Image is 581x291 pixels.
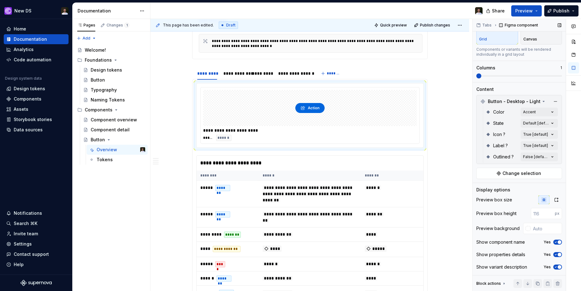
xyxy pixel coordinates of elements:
[482,23,492,28] span: Tabs
[502,170,541,176] span: Change selection
[420,23,450,28] span: Publish changes
[14,231,38,237] div: Invite team
[14,251,49,257] div: Contact support
[91,137,105,143] div: Button
[81,125,148,135] a: Component detail
[521,153,558,161] button: False [default]
[493,143,508,149] span: Label ?
[140,147,145,152] img: Tomas
[380,23,407,28] span: Quick preview
[544,5,579,16] button: Publish
[91,87,117,93] div: Typography
[14,210,42,216] div: Notifications
[81,95,148,105] a: Naming Tokens
[75,34,98,43] button: Add
[87,155,148,165] a: Tokens
[4,125,69,135] a: Data sources
[4,249,69,259] button: Contact support
[226,23,236,28] span: Draft
[476,86,494,92] div: Content
[61,7,69,15] img: Tomas
[85,107,112,113] div: Components
[163,23,214,28] span: This page has been edited.
[4,7,12,15] img: ea0f8e8f-8665-44dd-b89f-33495d2eb5f1.png
[478,96,560,106] div: Button - Desktop - Light
[4,260,69,270] button: Help
[81,135,148,145] a: Button
[14,86,45,92] div: Design tokens
[4,24,69,34] a: Home
[91,117,137,123] div: Component overview
[492,8,505,14] span: Share
[476,264,527,270] div: Show variant description
[511,5,542,16] button: Preview
[4,94,69,104] a: Components
[75,105,148,115] div: Components
[97,147,117,153] div: Overview
[14,106,28,112] div: Assets
[14,127,43,133] div: Data sources
[91,97,125,103] div: Naming Tokens
[91,127,130,133] div: Component detail
[91,77,105,83] div: Button
[483,5,509,16] button: Share
[97,157,113,163] div: Tokens
[4,208,69,218] button: Notifications
[493,109,504,115] span: Color
[523,110,536,115] div: Accent
[523,121,549,126] div: Default [default]
[476,168,562,179] button: Change selection
[4,34,69,44] a: Documentation
[521,141,558,150] button: True [default]
[476,281,501,286] div: Block actions
[14,220,37,227] div: Search ⌘K
[476,187,510,193] div: Display options
[85,47,106,53] div: Welcome!
[531,223,562,234] input: Auto
[493,120,504,126] span: State
[544,252,551,257] label: Yes
[5,76,42,81] div: Design system data
[531,208,555,219] input: 116
[493,154,514,160] span: Outlined ?
[14,116,52,123] div: Storybook stories
[560,65,562,70] p: 1
[4,45,69,54] a: Analytics
[14,261,24,268] div: Help
[474,21,494,30] button: Tabs
[476,279,507,288] div: Block actions
[14,26,26,32] div: Home
[87,145,148,155] a: OverviewTomas
[4,55,69,65] a: Code automation
[124,23,129,28] span: 1
[4,229,69,239] a: Invite team
[476,251,525,258] div: Show properties details
[544,265,551,270] label: Yes
[479,37,487,42] p: Grid
[476,65,495,71] div: Columns
[523,154,549,159] div: False [default]
[21,280,52,286] svg: Supernova Logo
[81,75,148,85] a: Button
[81,115,148,125] a: Component overview
[78,8,136,14] div: Documentation
[4,84,69,94] a: Design tokens
[4,104,69,114] a: Assets
[83,36,90,41] span: Add
[75,55,148,65] div: Foundations
[515,8,533,14] span: Preview
[77,23,95,28] div: Pages
[4,218,69,228] button: Search ⌘K
[493,131,505,138] span: Icon ?
[85,57,112,63] div: Foundations
[14,8,31,14] div: New DS
[521,108,558,116] button: Accent
[553,8,569,14] span: Publish
[14,36,47,42] div: Documentation
[476,197,512,203] div: Preview box size
[523,132,548,137] div: True [default]
[75,45,148,165] div: Page tree
[1,4,71,17] button: New DSTomas
[4,239,69,249] a: Settings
